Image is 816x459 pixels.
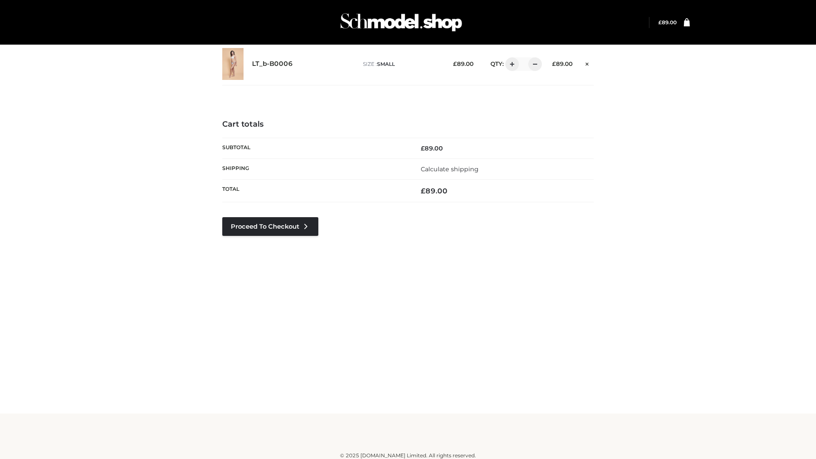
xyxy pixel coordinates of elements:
span: £ [552,60,556,67]
bdi: 89.00 [453,60,473,67]
a: Proceed to Checkout [222,217,318,236]
span: £ [421,187,425,195]
h4: Cart totals [222,120,594,129]
a: Calculate shipping [421,165,479,173]
a: £89.00 [658,19,677,25]
img: Schmodel Admin 964 [337,6,465,39]
p: size : [363,60,440,68]
a: Remove this item [581,57,594,68]
bdi: 89.00 [421,187,448,195]
span: £ [421,144,425,152]
bdi: 89.00 [658,19,677,25]
div: QTY: [482,57,539,71]
span: £ [453,60,457,67]
img: LT_b-B0006 - SMALL [222,48,244,80]
span: SMALL [377,61,395,67]
a: LT_b-B0006 [252,60,293,68]
bdi: 89.00 [421,144,443,152]
bdi: 89.00 [552,60,572,67]
th: Shipping [222,159,408,179]
th: Total [222,180,408,202]
th: Subtotal [222,138,408,159]
span: £ [658,19,662,25]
